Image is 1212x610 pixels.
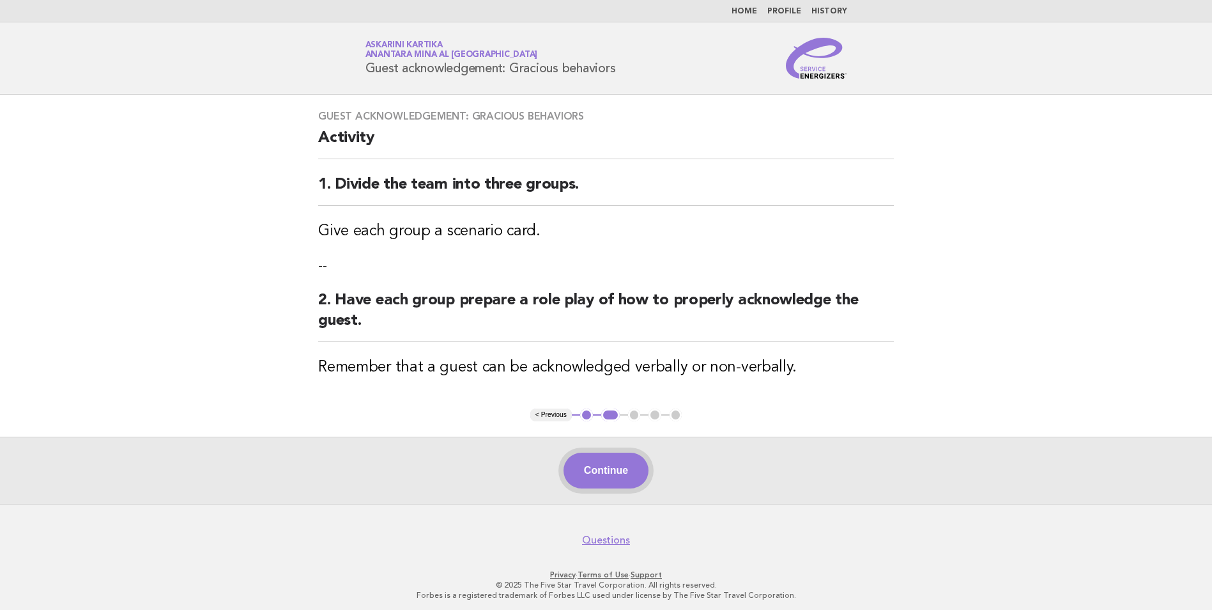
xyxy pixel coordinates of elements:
p: © 2025 The Five Star Travel Corporation. All rights reserved. [215,580,997,590]
p: Forbes is a registered trademark of Forbes LLC used under license by The Five Star Travel Corpora... [215,590,997,600]
a: Askarini KartikaAnantara Mina al [GEOGRAPHIC_DATA] [365,41,538,59]
a: Questions [582,534,630,547]
h2: 1. Divide the team into three groups. [318,175,894,206]
a: Profile [767,8,801,15]
h3: Guest acknowledgement: Gracious behaviors [318,110,894,123]
a: Home [732,8,757,15]
h3: Remember that a guest can be acknowledged verbally or non-verbally. [318,357,894,378]
img: Service Energizers [786,38,847,79]
button: < Previous [530,409,572,421]
p: -- [318,257,894,275]
p: · · [215,570,997,580]
a: Support [631,570,662,579]
h2: 2. Have each group prepare a role play of how to properly acknowledge the guest. [318,290,894,342]
a: History [811,8,847,15]
span: Anantara Mina al [GEOGRAPHIC_DATA] [365,51,538,59]
button: 2 [601,409,620,421]
a: Privacy [550,570,576,579]
h3: Give each group a scenario card. [318,221,894,242]
h1: Guest acknowledgement: Gracious behaviors [365,42,616,75]
h2: Activity [318,128,894,159]
a: Terms of Use [578,570,629,579]
button: 1 [580,409,593,421]
button: Continue [564,453,648,489]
